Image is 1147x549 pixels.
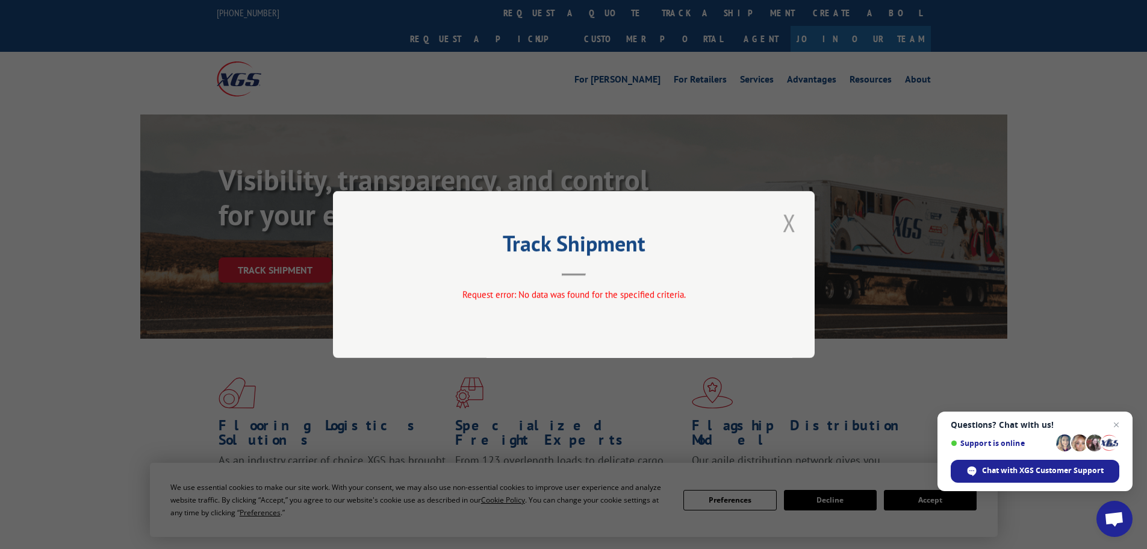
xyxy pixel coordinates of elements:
h2: Track Shipment [393,235,754,258]
span: Support is online [951,439,1052,448]
a: Open chat [1096,501,1133,537]
span: Chat with XGS Customer Support [982,465,1104,476]
span: Questions? Chat with us! [951,420,1119,430]
button: Close modal [779,206,800,239]
span: Chat with XGS Customer Support [951,460,1119,483]
span: Request error: No data was found for the specified criteria. [462,289,685,300]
